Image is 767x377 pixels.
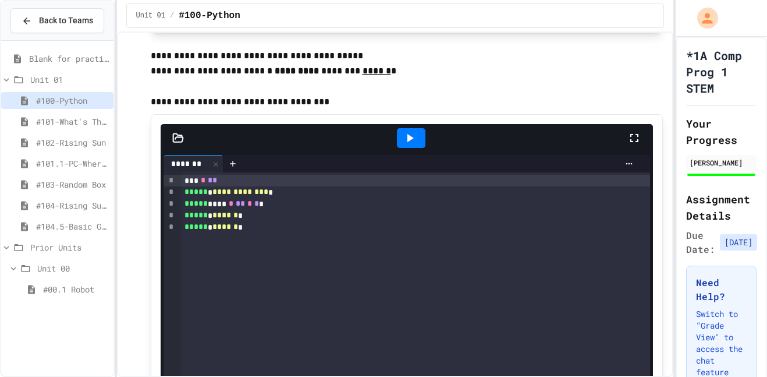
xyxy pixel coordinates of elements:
span: #104-Rising Sun Plus [36,199,109,212]
span: #101.1-PC-Where am I? [36,157,109,170]
span: #00.1 Robot [43,283,109,295]
h2: Your Progress [686,115,757,148]
span: [DATE] [720,234,757,251]
span: Unit 01 [30,73,109,86]
button: Back to Teams [10,8,104,33]
span: #101-What's This ?? [36,115,109,128]
span: Back to Teams [39,15,93,27]
span: Unit 01 [136,11,165,20]
span: #100-Python [36,94,109,107]
h3: Need Help? [696,276,747,304]
span: #104.5-Basic Graphics Review [36,220,109,232]
span: #102-Rising Sun [36,136,109,149]
span: Prior Units [30,241,109,253]
span: #100-Python [179,9,240,23]
span: Blank for practice [29,52,109,65]
h1: *1A Comp Prog 1 STEM [686,47,757,96]
span: / [170,11,174,20]
span: #103-Random Box [36,178,109,191]
span: Unit 00 [37,262,109,274]
div: [PERSON_NAME] [690,157,753,168]
h2: Assignment Details [686,191,757,224]
span: Due Date: [686,228,715,256]
div: My Account [685,5,721,31]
